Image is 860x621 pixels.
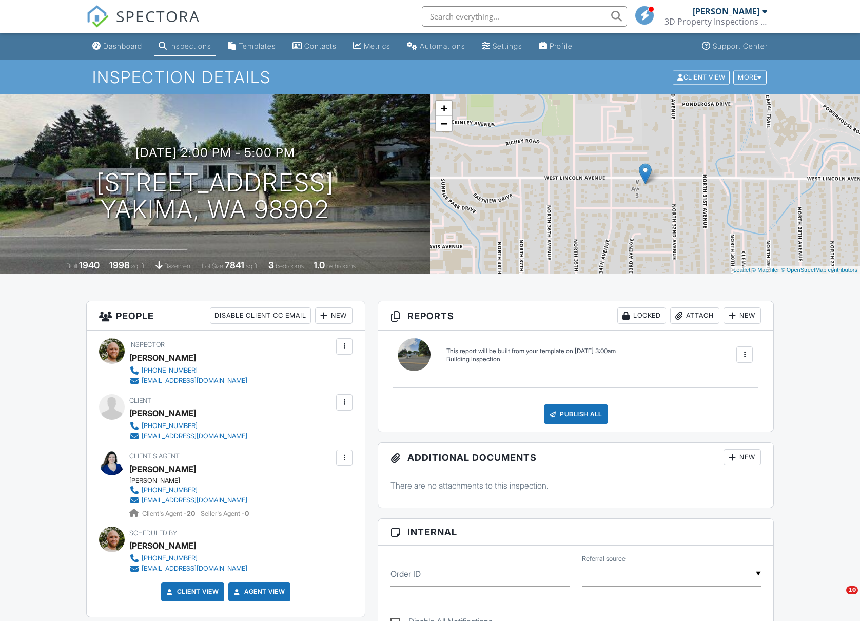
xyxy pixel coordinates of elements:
span: Lot Size [202,262,223,270]
span: Client's Agent [129,452,180,460]
span: bathrooms [326,262,356,270]
a: Leaflet [733,267,750,273]
span: Inspector [129,341,165,348]
a: Inspections [154,37,216,56]
a: Agent View [232,587,285,597]
a: Client View [165,587,219,597]
span: 10 [846,586,858,594]
div: Building Inspection [446,355,616,364]
div: Disable Client CC Email [210,307,311,324]
label: Referral source [582,554,626,564]
span: Seller's Agent - [201,510,249,517]
div: [PHONE_NUMBER] [142,366,198,375]
a: © MapTiler [752,267,779,273]
div: Support Center [713,42,768,50]
a: [EMAIL_ADDRESS][DOMAIN_NAME] [129,564,247,574]
h3: Reports [378,301,773,331]
a: Dashboard [88,37,146,56]
h1: [STREET_ADDRESS] Yakima, WA 98902 [96,169,334,224]
input: Search everything... [422,6,627,27]
div: [EMAIL_ADDRESS][DOMAIN_NAME] [142,565,247,573]
a: Templates [224,37,280,56]
div: 1940 [79,260,100,270]
div: Metrics [364,42,390,50]
label: Order ID [390,568,421,579]
a: Company Profile [535,37,577,56]
div: [PERSON_NAME] [693,6,759,16]
h3: Internal [378,519,773,546]
a: Automations (Basic) [403,37,470,56]
p: There are no attachments to this inspection. [390,480,761,491]
a: Settings [478,37,526,56]
div: 7841 [225,260,244,270]
div: Inspections [169,42,211,50]
div: [PERSON_NAME] [129,538,196,553]
div: Publish All [544,404,608,424]
div: 3D Property Inspections LLC [664,16,767,27]
div: Profile [550,42,573,50]
span: Client's Agent - [142,510,197,517]
span: Built [66,262,77,270]
span: bedrooms [276,262,304,270]
div: New [724,449,761,465]
a: Zoom in [436,101,452,116]
a: Support Center [698,37,772,56]
div: [PERSON_NAME] [129,350,196,365]
div: [PERSON_NAME] [129,477,256,485]
div: Client View [673,70,730,84]
span: SPECTORA [116,5,200,27]
div: This report will be built from your template on [DATE] 3:00am [446,347,616,355]
a: [PHONE_NUMBER] [129,365,247,376]
div: Contacts [304,42,337,50]
span: Scheduled By [129,529,177,537]
h1: Inspection Details [92,68,767,86]
a: Client View [672,73,732,81]
div: 3 [268,260,274,270]
a: [EMAIL_ADDRESS][DOMAIN_NAME] [129,376,247,386]
div: Locked [617,307,666,324]
strong: 20 [187,510,195,517]
div: Templates [239,42,276,50]
div: New [315,307,353,324]
div: | [731,266,860,275]
div: Automations [420,42,465,50]
div: [PERSON_NAME] [129,405,196,421]
h3: Additional Documents [378,443,773,472]
a: Metrics [349,37,395,56]
div: [PHONE_NUMBER] [142,422,198,430]
strong: 0 [245,510,249,517]
img: The Best Home Inspection Software - Spectora [86,5,109,28]
div: New [724,307,761,324]
div: More [733,70,767,84]
iframe: Intercom live chat [825,586,850,611]
a: SPECTORA [86,14,200,35]
div: Attach [670,307,719,324]
div: [EMAIL_ADDRESS][DOMAIN_NAME] [142,432,247,440]
div: [PHONE_NUMBER] [142,486,198,494]
a: Zoom out [436,116,452,131]
a: [EMAIL_ADDRESS][DOMAIN_NAME] [129,431,247,441]
a: [PERSON_NAME] [129,461,196,477]
div: Settings [493,42,522,50]
span: basement [164,262,192,270]
div: [PHONE_NUMBER] [142,554,198,562]
div: Dashboard [103,42,142,50]
a: © OpenStreetMap contributors [781,267,857,273]
h3: People [87,301,365,331]
a: Contacts [288,37,341,56]
span: sq. ft. [131,262,146,270]
a: [EMAIL_ADDRESS][DOMAIN_NAME] [129,495,247,506]
span: sq.ft. [246,262,259,270]
div: [EMAIL_ADDRESS][DOMAIN_NAME] [142,496,247,504]
a: [PHONE_NUMBER] [129,421,247,431]
a: [PHONE_NUMBER] [129,485,247,495]
a: [PHONE_NUMBER] [129,553,247,564]
div: 1.0 [314,260,325,270]
span: Client [129,397,151,404]
div: [EMAIL_ADDRESS][DOMAIN_NAME] [142,377,247,385]
h3: [DATE] 2:00 pm - 5:00 pm [135,146,295,160]
div: 1998 [109,260,130,270]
